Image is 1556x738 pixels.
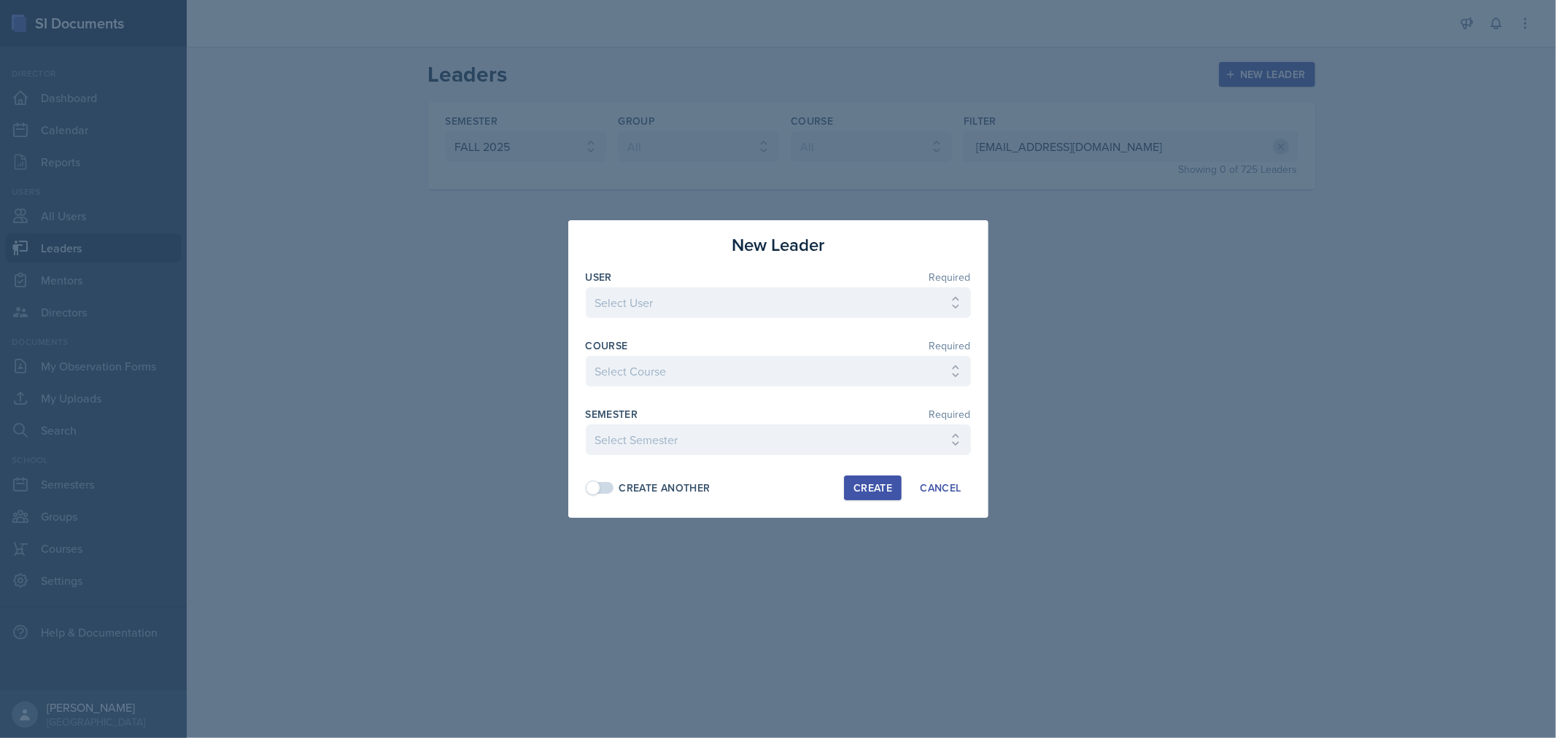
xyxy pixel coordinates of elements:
[929,341,971,351] span: Required
[619,481,711,496] div: Create Another
[586,232,971,258] h3: New Leader
[929,409,971,419] span: Required
[586,407,638,422] label: Semester
[910,475,970,500] button: Cancel
[586,338,628,353] label: Course
[920,482,961,494] div: Cancel
[844,475,902,500] button: Create
[586,270,612,284] label: User
[854,482,892,494] div: Create
[929,272,971,282] span: Required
